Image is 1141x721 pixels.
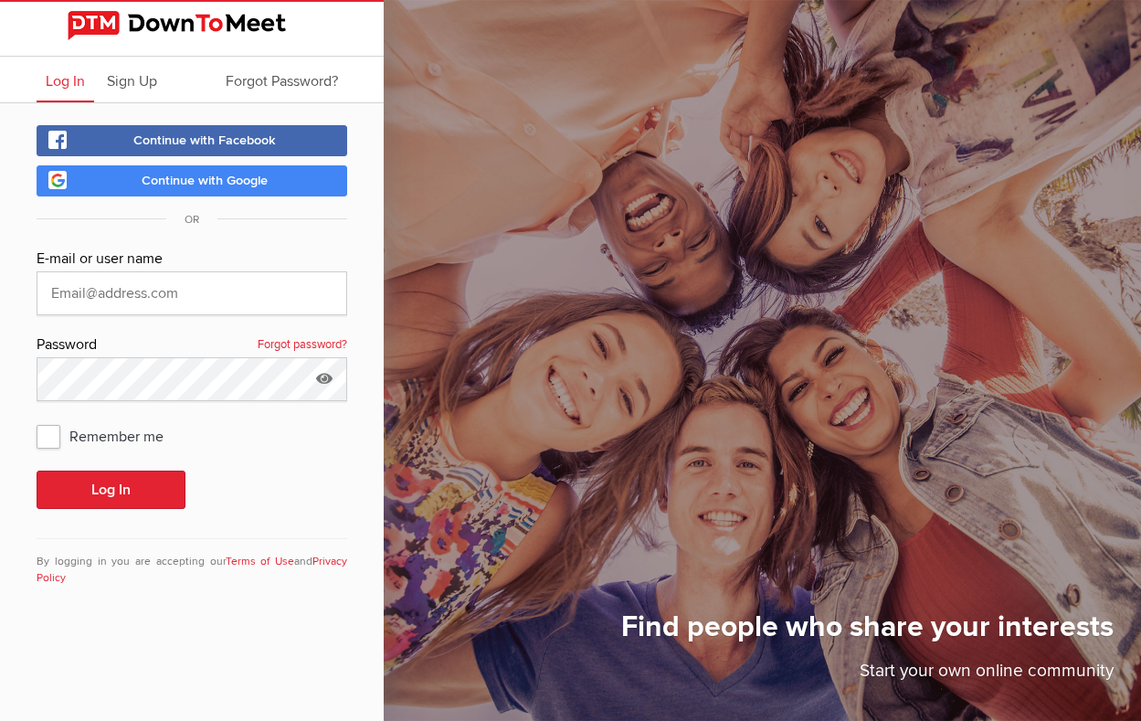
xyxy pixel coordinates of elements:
[37,165,347,196] a: Continue with Google
[37,271,347,315] input: Email@address.com
[46,72,85,90] span: Log In
[621,658,1114,694] p: Start your own online community
[107,72,157,90] span: Sign Up
[258,334,347,357] a: Forgot password?
[226,555,295,568] a: Terms of Use
[217,57,347,102] a: Forgot Password?
[98,57,166,102] a: Sign Up
[133,133,276,148] span: Continue with Facebook
[37,538,347,587] div: By logging in you are accepting our and
[37,248,347,271] div: E-mail or user name
[226,72,338,90] span: Forgot Password?
[37,471,185,509] button: Log In
[68,11,316,40] img: DownToMeet
[621,609,1114,658] h1: Find people who share your interests
[37,419,182,452] span: Remember me
[142,173,268,188] span: Continue with Google
[37,57,94,102] a: Log In
[37,334,347,357] div: Password
[166,213,217,227] span: OR
[37,125,347,156] a: Continue with Facebook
